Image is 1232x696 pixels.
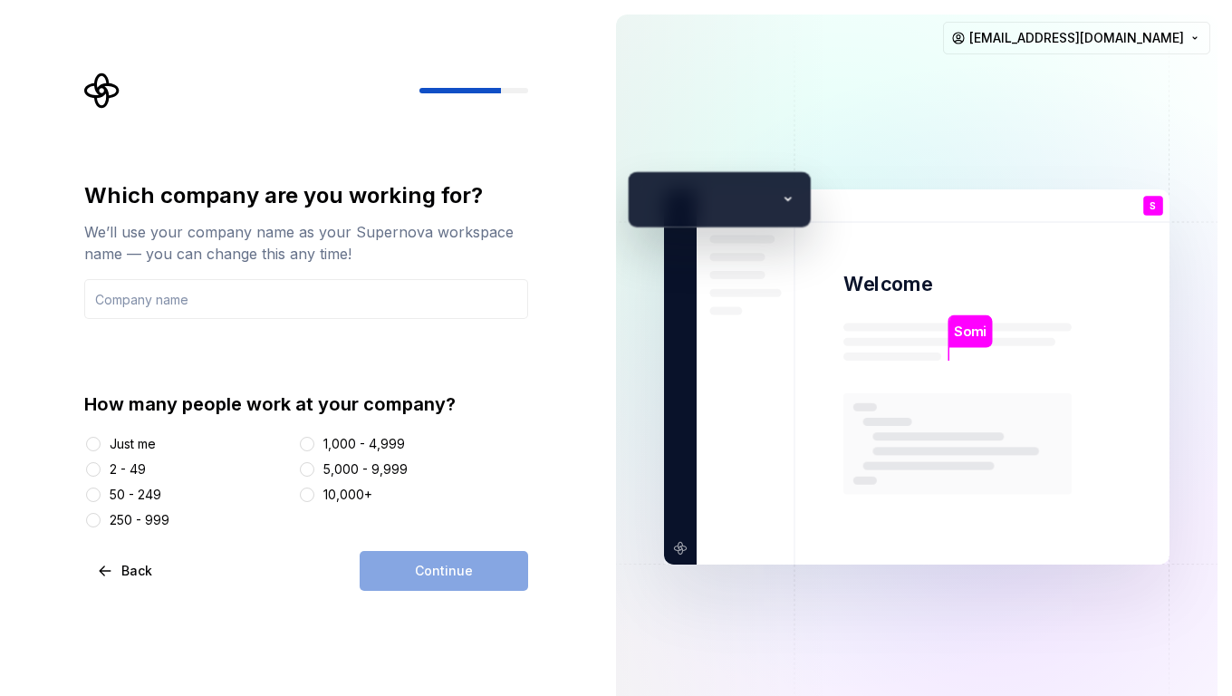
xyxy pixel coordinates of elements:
[969,29,1184,47] span: [EMAIL_ADDRESS][DOMAIN_NAME]
[323,486,372,504] div: 10,000+
[943,22,1210,54] button: [EMAIL_ADDRESS][DOMAIN_NAME]
[110,435,156,453] div: Just me
[84,551,168,591] button: Back
[110,460,146,478] div: 2 - 49
[121,562,152,580] span: Back
[84,181,528,210] div: Which company are you working for?
[323,435,405,453] div: 1,000 - 4,999
[84,221,528,265] div: We’ll use your company name as your Supernova workspace name — you can change this any time!
[323,460,408,478] div: 5,000 - 9,999
[110,486,161,504] div: 50 - 249
[843,271,932,297] p: Welcome
[954,322,986,342] p: Somi
[84,279,528,319] input: Company name
[1150,201,1156,211] p: S
[84,391,528,417] div: How many people work at your company?
[110,511,169,529] div: 250 - 999
[84,72,120,109] svg: Supernova Logo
